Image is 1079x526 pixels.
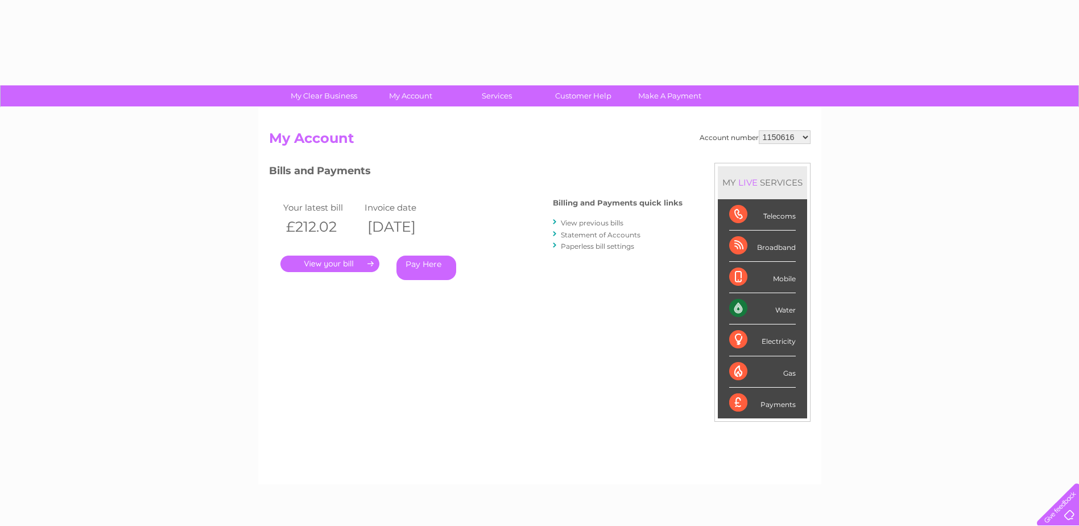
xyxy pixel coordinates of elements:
[561,242,634,250] a: Paperless bill settings
[729,199,796,231] div: Telecoms
[362,200,444,215] td: Invoice date
[729,293,796,324] div: Water
[269,130,811,152] h2: My Account
[736,177,760,188] div: LIVE
[729,231,796,262] div: Broadband
[280,256,379,272] a: .
[729,356,796,388] div: Gas
[536,85,630,106] a: Customer Help
[280,215,362,239] th: £212.02
[729,324,796,356] div: Electricity
[561,231,640,239] a: Statement of Accounts
[700,130,811,144] div: Account number
[363,85,457,106] a: My Account
[561,219,623,227] a: View previous bills
[396,256,456,280] a: Pay Here
[269,163,683,183] h3: Bills and Payments
[450,85,544,106] a: Services
[729,388,796,418] div: Payments
[718,166,807,199] div: MY SERVICES
[280,200,362,215] td: Your latest bill
[729,262,796,293] div: Mobile
[277,85,371,106] a: My Clear Business
[623,85,717,106] a: Make A Payment
[553,199,683,207] h4: Billing and Payments quick links
[362,215,444,239] th: [DATE]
